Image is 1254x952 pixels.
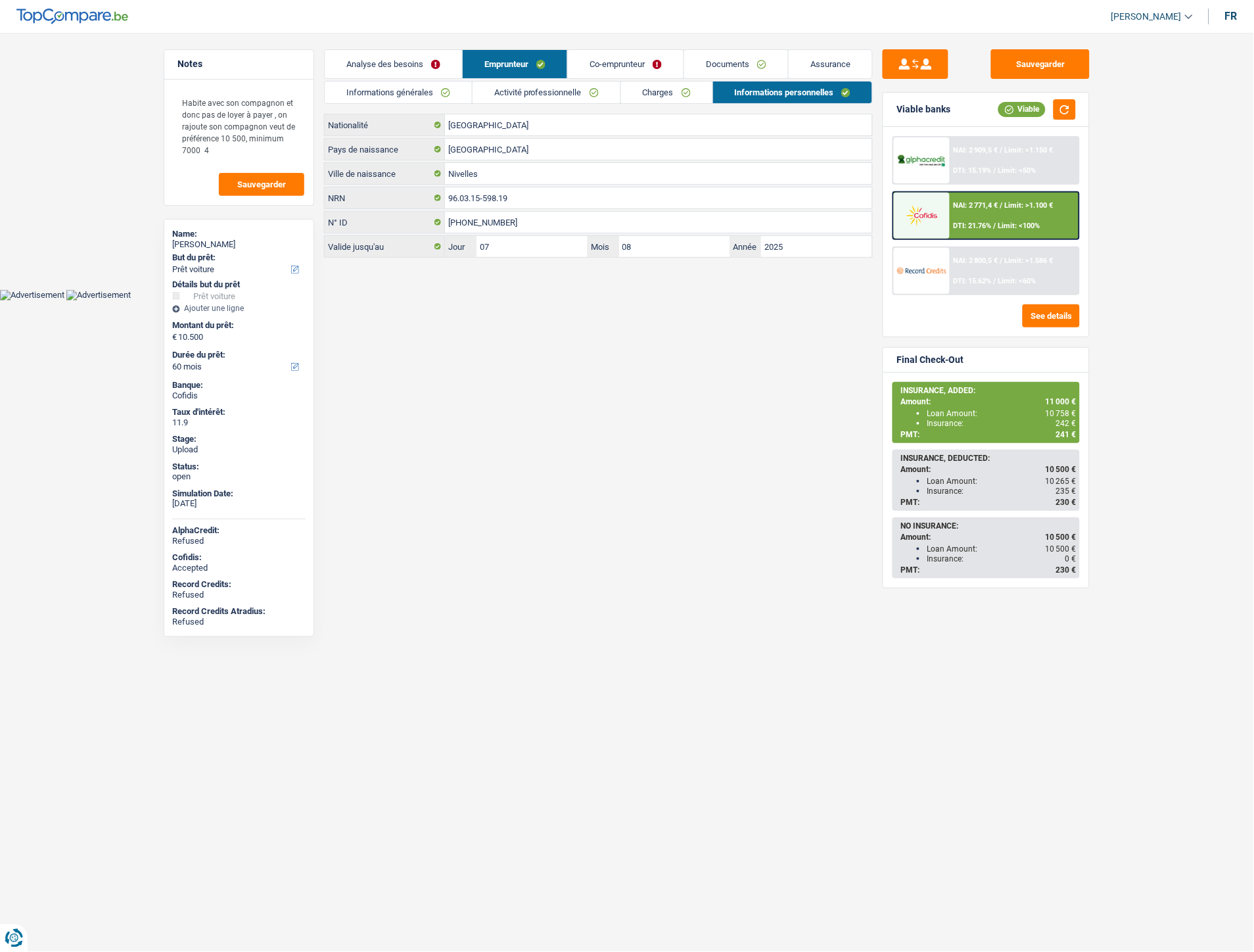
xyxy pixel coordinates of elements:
span: 10 500 € [1045,533,1076,542]
div: Détails but du prêt [172,279,306,290]
div: Accepted [172,563,306,573]
div: PMT: [900,498,1076,507]
div: Ajouter une ligne [172,304,306,313]
img: AlphaCredit [897,153,946,168]
div: Status: [172,462,306,472]
img: Advertisement [66,290,131,300]
span: [PERSON_NAME] [1111,11,1182,22]
div: AlphaCredit: [172,525,306,536]
div: Name: [172,229,306,239]
div: Loan Amount: [927,544,1076,554]
div: Insurance: [927,487,1076,496]
div: Cofidis: [172,552,306,563]
span: 10 265 € [1045,477,1076,486]
h5: Notes [177,59,300,70]
div: Record Credits Atradius: [172,606,306,617]
div: Loan Amount: [927,409,1076,418]
a: Documents [684,50,788,78]
div: Stage: [172,434,306,444]
div: INSURANCE, DEDUCTED: [900,454,1076,463]
span: 230 € [1056,498,1076,507]
a: [PERSON_NAME] [1101,6,1193,28]
input: Belgique [445,114,872,135]
span: € [172,332,177,343]
a: Co-emprunteur [568,50,684,78]
input: 12.12.12-123.12 [445,187,872,208]
div: Taux d'intérêt: [172,407,306,417]
span: Limit: <100% [998,222,1040,230]
div: 11.9 [172,417,306,428]
label: N° ID [325,212,445,233]
label: Montant du prêt: [172,320,303,331]
input: 590-1234567-89 [445,212,872,233]
div: Record Credits: [172,579,306,590]
span: NAI: 2 800,5 € [954,256,998,265]
span: Limit: <50% [998,166,1036,175]
span: NAI: 2 771,4 € [954,201,998,210]
span: / [1000,146,1003,155]
div: Refused [172,617,306,627]
img: Record Credits [897,258,946,283]
span: Limit: >1.100 € [1005,201,1054,210]
span: 242 € [1056,419,1076,428]
span: / [1000,256,1003,265]
div: NO INSURANCE: [900,521,1076,531]
a: Informations générales [325,82,472,103]
label: Année [730,236,762,257]
span: / [1000,201,1003,210]
div: PMT: [900,565,1076,575]
label: But du prêt: [172,252,303,263]
span: / [994,277,996,285]
div: Final Check-Out [896,354,964,366]
span: 10 758 € [1045,409,1076,418]
label: NRN [325,187,445,208]
div: [PERSON_NAME] [172,239,306,250]
img: TopCompare Logo [16,9,128,24]
label: Pays de naissance [325,139,445,160]
div: Amount: [900,533,1076,542]
div: INSURANCE, ADDED: [900,386,1076,395]
div: Banque: [172,380,306,391]
div: Upload [172,444,306,455]
div: fr [1225,10,1238,22]
span: DTI: 15.62% [954,277,992,285]
span: DTI: 15.19% [954,166,992,175]
div: Amount: [900,465,1076,474]
span: Sauvegarder [237,180,286,189]
div: Loan Amount: [927,477,1076,486]
span: 241 € [1056,430,1076,439]
label: Ville de naissance [325,163,445,184]
div: Viable [998,102,1046,116]
label: Nationalité [325,114,445,135]
span: 0 € [1065,554,1076,563]
span: 10 500 € [1045,465,1076,474]
a: Informations personnelles [713,82,873,103]
div: PMT: [900,430,1076,439]
input: MM [619,236,730,257]
a: Activité professionnelle [473,82,620,103]
span: Limit: <60% [998,277,1036,285]
input: Belgique [445,139,872,160]
div: [DATE] [172,498,306,509]
span: 10 500 € [1045,544,1076,554]
div: Viable banks [896,104,950,115]
div: Refused [172,590,306,600]
span: Limit: >1.586 € [1005,256,1054,265]
a: Analyse des besoins [325,50,462,78]
span: / [994,166,996,175]
a: Assurance [789,50,872,78]
div: Amount: [900,397,1076,406]
span: 230 € [1056,565,1076,575]
div: Simulation Date: [172,488,306,499]
div: Refused [172,536,306,546]
span: / [994,222,996,230]
div: open [172,471,306,482]
label: Durée du prêt: [172,350,303,360]
div: Cofidis [172,391,306,401]
a: Charges [621,82,712,103]
label: Mois [588,236,619,257]
a: Emprunteur [463,50,567,78]
button: Sauvegarder [219,173,304,196]
input: JJ [476,236,588,257]
input: AAAA [761,236,872,257]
